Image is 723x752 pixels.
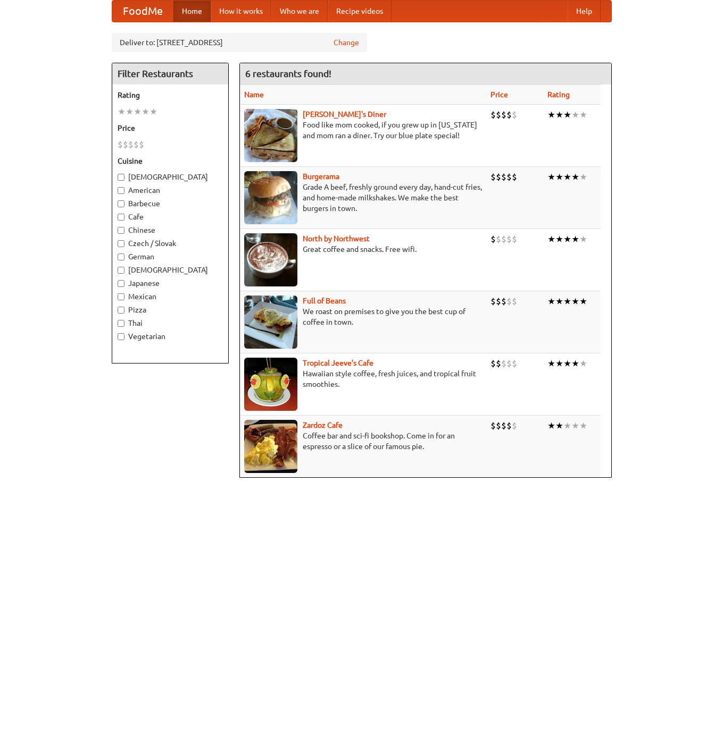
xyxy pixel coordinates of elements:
[496,171,501,183] li: $
[571,233,579,245] li: ★
[491,171,496,183] li: $
[501,358,506,369] li: $
[303,297,346,305] a: Full of Beans
[579,233,587,245] li: ★
[244,90,264,99] a: Name
[547,420,555,432] li: ★
[118,123,223,133] h5: Price
[555,358,563,369] li: ★
[555,295,563,307] li: ★
[303,359,373,367] a: Tropical Jeeve's Cafe
[128,139,134,150] li: $
[118,212,223,222] label: Cafe
[118,198,223,209] label: Barbecue
[244,368,482,390] p: Hawaiian style coffee, fresh juices, and tropical fruit smoothies.
[244,420,297,473] img: zardoz.jpg
[547,171,555,183] li: ★
[118,318,223,328] label: Thai
[579,358,587,369] li: ★
[512,233,517,245] li: $
[506,420,512,432] li: $
[118,172,223,182] label: [DEMOGRAPHIC_DATA]
[571,295,579,307] li: ★
[118,251,223,262] label: German
[579,295,587,307] li: ★
[555,420,563,432] li: ★
[149,106,157,117] li: ★
[244,358,297,411] img: jeeves.jpg
[501,420,506,432] li: $
[244,244,482,255] p: Great coffee and snacks. Free wifi.
[118,267,124,274] input: [DEMOGRAPHIC_DATA]
[563,109,571,121] li: ★
[118,307,124,314] input: Pizza
[563,171,571,183] li: ★
[244,171,297,224] img: burgerama.jpg
[506,233,512,245] li: $
[118,278,223,289] label: Japanese
[118,156,223,166] h5: Cuisine
[491,109,496,121] li: $
[112,1,173,22] a: FoodMe
[506,295,512,307] li: $
[118,200,124,207] input: Barbecue
[303,421,343,429] a: Zardoz Cafe
[491,420,496,432] li: $
[118,90,223,100] h5: Rating
[303,172,339,181] a: Burgerama
[244,295,297,349] img: beans.jpg
[245,69,331,79] ng-pluralize: 6 restaurants found!
[501,295,506,307] li: $
[118,227,124,234] input: Chinese
[547,358,555,369] li: ★
[547,90,570,99] a: Rating
[496,109,501,121] li: $
[303,234,370,243] a: North by Northwest
[512,420,517,432] li: $
[271,1,328,22] a: Who we are
[118,187,124,194] input: American
[512,358,517,369] li: $
[123,139,128,150] li: $
[491,90,508,99] a: Price
[501,171,506,183] li: $
[244,233,297,286] img: north.jpg
[118,240,124,247] input: Czech / Slovak
[506,109,512,121] li: $
[118,280,124,287] input: Japanese
[491,295,496,307] li: $
[142,106,149,117] li: ★
[512,295,517,307] li: $
[496,358,501,369] li: $
[244,182,482,214] p: Grade A beef, freshly ground every day, hand-cut fries, and home-made milkshakes. We make the bes...
[555,233,563,245] li: ★
[555,171,563,183] li: ★
[118,254,124,260] input: German
[563,358,571,369] li: ★
[501,233,506,245] li: $
[118,174,124,181] input: [DEMOGRAPHIC_DATA]
[118,225,223,235] label: Chinese
[118,333,124,340] input: Vegetarian
[118,293,124,300] input: Mexican
[547,233,555,245] li: ★
[112,33,367,52] div: Deliver to: [STREET_ADDRESS]
[563,295,571,307] li: ★
[328,1,392,22] a: Recipe videos
[118,331,223,342] label: Vegetarian
[579,171,587,183] li: ★
[568,1,601,22] a: Help
[563,420,571,432] li: ★
[244,109,297,162] img: sallys.jpg
[571,420,579,432] li: ★
[244,306,482,327] p: We roast on premises to give you the best cup of coffee in town.
[491,358,496,369] li: $
[579,109,587,121] li: ★
[512,109,517,121] li: $
[547,295,555,307] li: ★
[118,139,123,150] li: $
[211,1,271,22] a: How it works
[491,233,496,245] li: $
